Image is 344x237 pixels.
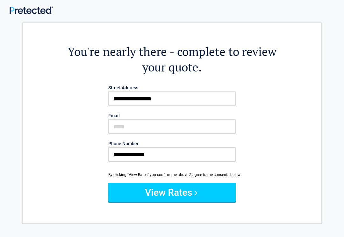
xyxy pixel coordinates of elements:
[58,44,286,75] h2: You're nearly there - complete to review your quote.
[10,6,53,14] img: Main Logo
[108,183,236,202] button: View Rates
[108,113,236,118] label: Email
[108,172,236,178] div: By clicking "View Rates" you confirm the above & agree to the consents below
[108,141,236,146] label: Phone Number
[108,85,236,90] label: Street Address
